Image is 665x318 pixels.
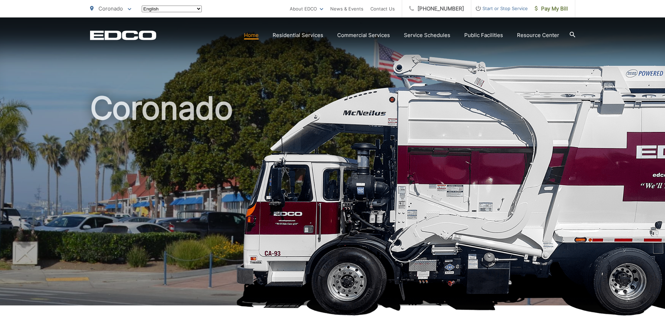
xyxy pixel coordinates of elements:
a: News & Events [330,5,363,13]
a: EDCD logo. Return to the homepage. [90,30,156,40]
a: Residential Services [273,31,323,39]
a: Home [244,31,259,39]
a: Public Facilities [464,31,503,39]
span: Coronado [98,5,123,12]
h1: Coronado [90,91,575,312]
a: Commercial Services [337,31,390,39]
a: About EDCO [290,5,323,13]
a: Contact Us [370,5,395,13]
span: Pay My Bill [535,5,568,13]
a: Service Schedules [404,31,450,39]
select: Select a language [142,6,202,12]
a: Resource Center [517,31,559,39]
